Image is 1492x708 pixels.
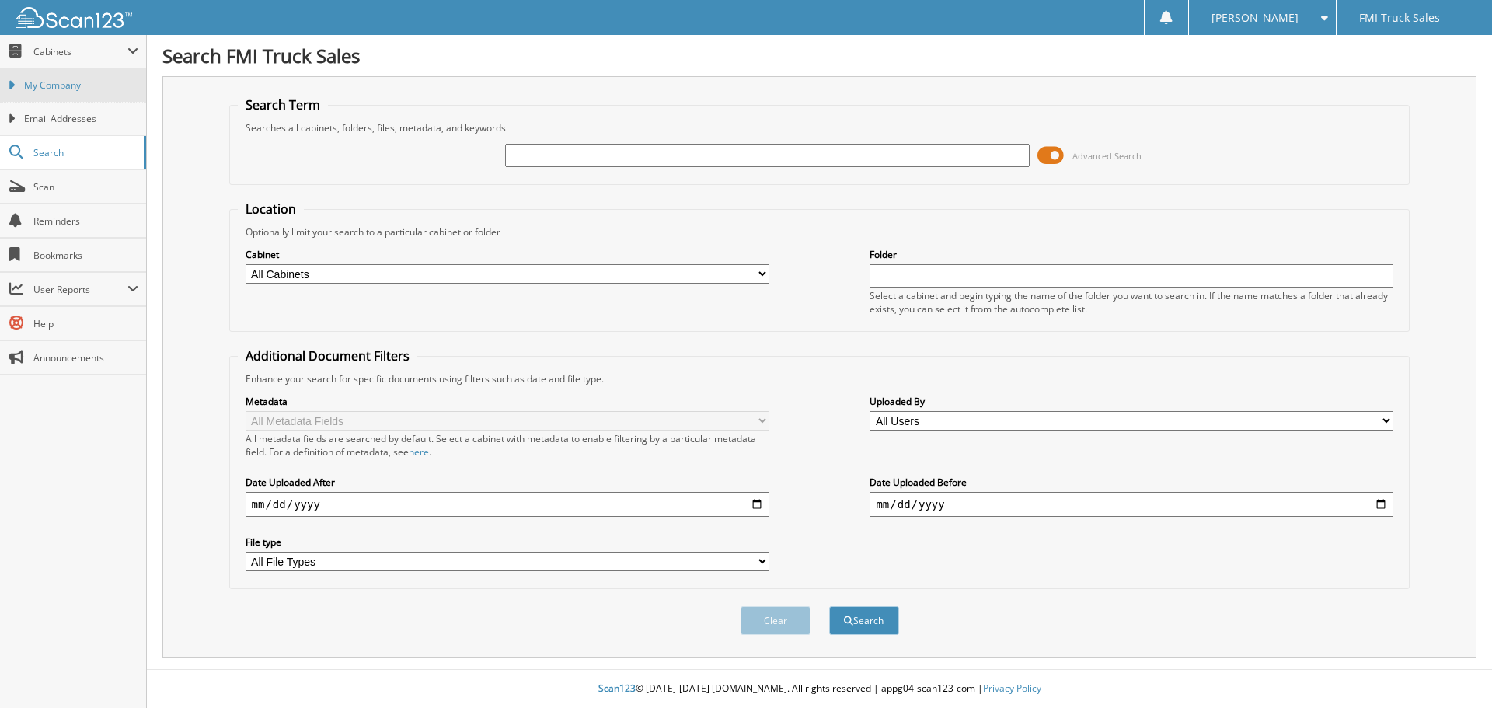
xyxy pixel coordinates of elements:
[246,476,769,489] label: Date Uploaded After
[598,682,636,695] span: Scan123
[24,112,138,126] span: Email Addresses
[33,283,127,296] span: User Reports
[870,395,1393,408] label: Uploaded By
[870,248,1393,261] label: Folder
[33,45,127,58] span: Cabinets
[33,249,138,262] span: Bookmarks
[870,476,1393,489] label: Date Uploaded Before
[1211,13,1299,23] span: [PERSON_NAME]
[33,317,138,330] span: Help
[246,248,769,261] label: Cabinet
[16,7,132,28] img: scan123-logo-white.svg
[238,347,417,364] legend: Additional Document Filters
[409,445,429,459] a: here
[238,96,328,113] legend: Search Term
[1359,13,1440,23] span: FMI Truck Sales
[33,214,138,228] span: Reminders
[162,43,1476,68] h1: Search FMI Truck Sales
[1414,633,1492,708] iframe: Chat Widget
[870,289,1393,316] div: Select a cabinet and begin typing the name of the folder you want to search in. If the name match...
[741,606,810,635] button: Clear
[33,351,138,364] span: Announcements
[238,372,1402,385] div: Enhance your search for specific documents using filters such as date and file type.
[983,682,1041,695] a: Privacy Policy
[33,146,136,159] span: Search
[147,670,1492,708] div: © [DATE]-[DATE] [DOMAIN_NAME]. All rights reserved | appg04-scan123-com |
[238,225,1402,239] div: Optionally limit your search to a particular cabinet or folder
[24,78,138,92] span: My Company
[238,201,304,218] legend: Location
[238,121,1402,134] div: Searches all cabinets, folders, files, metadata, and keywords
[246,432,769,459] div: All metadata fields are searched by default. Select a cabinet with metadata to enable filtering b...
[246,535,769,549] label: File type
[829,606,899,635] button: Search
[246,395,769,408] label: Metadata
[246,492,769,517] input: start
[1072,150,1142,162] span: Advanced Search
[33,180,138,194] span: Scan
[870,492,1393,517] input: end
